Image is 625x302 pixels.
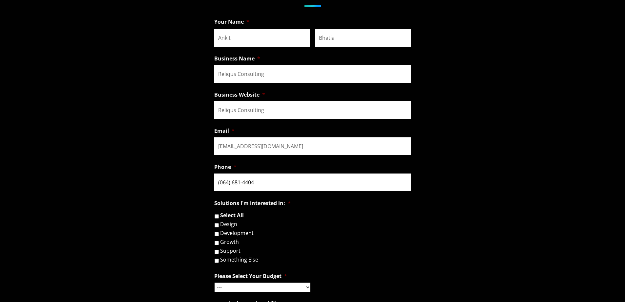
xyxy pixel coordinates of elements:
[220,248,240,253] label: Support
[214,18,249,25] label: Your Name
[220,221,237,227] label: Design
[220,257,258,262] label: Something Else
[214,200,291,207] label: Solutions I'm interested in:
[214,164,237,171] label: Phone
[220,239,239,244] label: Growth
[214,174,411,191] input: (###) ###-####
[220,230,254,236] label: Development
[214,101,411,119] input: https://
[592,270,625,302] iframe: Chat Widget
[315,29,411,47] input: Last
[214,273,287,280] label: Please Select Your Budget
[214,29,310,47] input: First
[214,128,235,134] label: Email
[214,55,260,62] label: Business Name
[214,91,265,98] label: Business Website
[220,213,244,218] label: Select All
